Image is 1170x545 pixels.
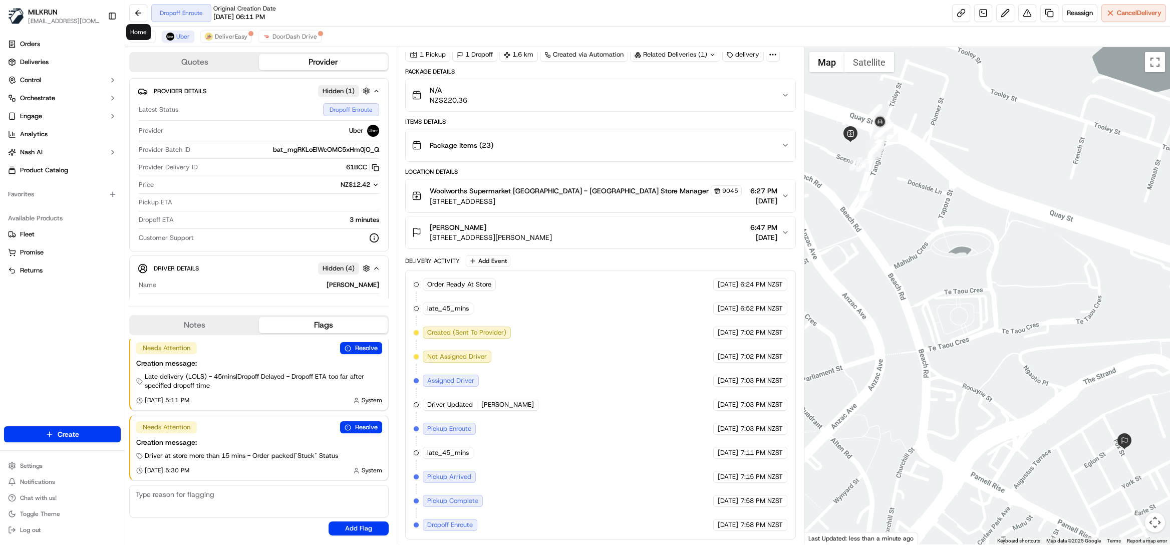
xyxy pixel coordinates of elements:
[849,157,862,170] div: 23
[213,5,276,13] span: Original Creation Date
[28,17,100,25] button: [EMAIL_ADDRESS][DOMAIN_NAME]
[176,33,190,41] span: Uber
[145,451,338,460] span: Driver at store more than 15 mins - Order packed | "Stuck" Status
[4,126,121,142] a: Analytics
[740,520,783,529] span: 7:58 PM NZST
[750,186,777,196] span: 6:27 PM
[873,127,887,140] div: 20
[427,496,478,505] span: Pickup Complete
[28,7,58,17] button: MILKRUN
[870,138,883,151] div: 11
[8,230,117,239] a: Fleet
[166,33,174,41] img: uber-new-logo.jpeg
[20,478,55,486] span: Notifications
[1127,538,1167,543] a: Report a map error
[718,376,738,385] span: [DATE]
[4,459,121,473] button: Settings
[871,136,884,149] div: 18
[139,180,154,189] span: Price
[718,328,738,337] span: [DATE]
[160,281,379,290] div: [PERSON_NAME]
[1046,538,1101,543] span: Map data ©2025 Google
[750,196,777,206] span: [DATE]
[750,222,777,232] span: 6:47 PM
[881,122,894,135] div: 7
[740,352,783,361] span: 7:02 PM NZST
[740,328,783,337] span: 7:02 PM NZST
[20,166,68,175] span: Product Catalog
[427,280,491,289] span: Order Ready At Store
[259,317,388,333] button: Flags
[178,215,379,224] div: 3 minutes
[20,58,49,67] span: Deliveries
[740,472,783,481] span: 7:15 PM NZST
[126,24,151,40] div: Home
[406,79,795,111] button: N/ANZ$220.36
[871,137,884,150] div: 21
[145,372,382,390] span: Late delivery (LOLS) - 45mins | Dropoff Delayed - Dropoff ETA too far after specified dropoff time
[20,40,40,49] span: Orders
[205,33,213,41] img: delivereasy_logo.png
[718,352,738,361] span: [DATE]
[138,260,380,277] button: Driver DetailsHidden (4)
[740,280,783,289] span: 6:24 PM NZST
[329,521,389,535] button: Add Flag
[427,400,473,409] span: Driver Updated
[868,144,881,157] div: 15
[718,424,738,433] span: [DATE]
[20,130,48,139] span: Analytics
[139,163,198,172] span: Provider Delivery ID
[885,129,898,142] div: 3
[874,126,887,139] div: 25
[427,352,487,361] span: Not Assigned Driver
[138,83,380,99] button: Provider DetailsHidden (1)
[340,342,382,354] button: Resolve
[405,68,796,76] div: Package Details
[341,180,370,189] span: NZ$12.42
[58,429,79,439] span: Create
[430,222,486,232] span: [PERSON_NAME]
[740,448,783,457] span: 7:11 PM NZST
[1107,538,1121,543] a: Terms (opens in new tab)
[262,33,270,41] img: doordash_logo_v2.png
[20,230,35,239] span: Fleet
[405,257,460,265] div: Delivery Activity
[136,421,197,433] div: Needs Attention
[273,145,379,154] span: bat_mgRKLoElWcOMC5xHm0jO_Q
[1062,4,1097,22] button: Reassign
[4,226,121,242] button: Fleet
[130,54,259,70] button: Quotes
[20,112,42,121] span: Engage
[844,52,894,72] button: Show satellite imagery
[997,537,1040,544] button: Keyboard shortcuts
[427,448,469,457] span: late_45_mins
[139,215,174,224] span: Dropoff ETA
[20,494,57,502] span: Chat with us!
[4,262,121,279] button: Returns
[20,462,43,470] span: Settings
[139,105,178,114] span: Latest Status
[4,144,121,160] button: Nash AI
[405,118,796,126] div: Items Details
[4,186,121,202] div: Favorites
[4,36,121,52] a: Orders
[427,376,474,385] span: Assigned Driver
[136,342,197,354] div: Needs Attention
[540,48,628,62] div: Created via Automation
[869,141,883,154] div: 17
[349,126,363,135] span: Uber
[718,448,738,457] span: [DATE]
[4,54,121,70] a: Deliveries
[259,54,388,70] button: Provider
[162,31,194,43] button: Uber
[318,262,373,275] button: Hidden (4)
[340,421,382,433] button: Resolve
[868,142,882,155] div: 19
[406,179,795,212] button: Woolworths Supermarket [GEOGRAPHIC_DATA] - [GEOGRAPHIC_DATA] Store Manager9045[STREET_ADDRESS]6:2...
[427,520,473,529] span: Dropoff Enroute
[430,186,709,196] span: Woolworths Supermarket [GEOGRAPHIC_DATA] - [GEOGRAPHIC_DATA] Store Manager
[1145,52,1165,72] button: Toggle fullscreen view
[154,87,206,95] span: Provider Details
